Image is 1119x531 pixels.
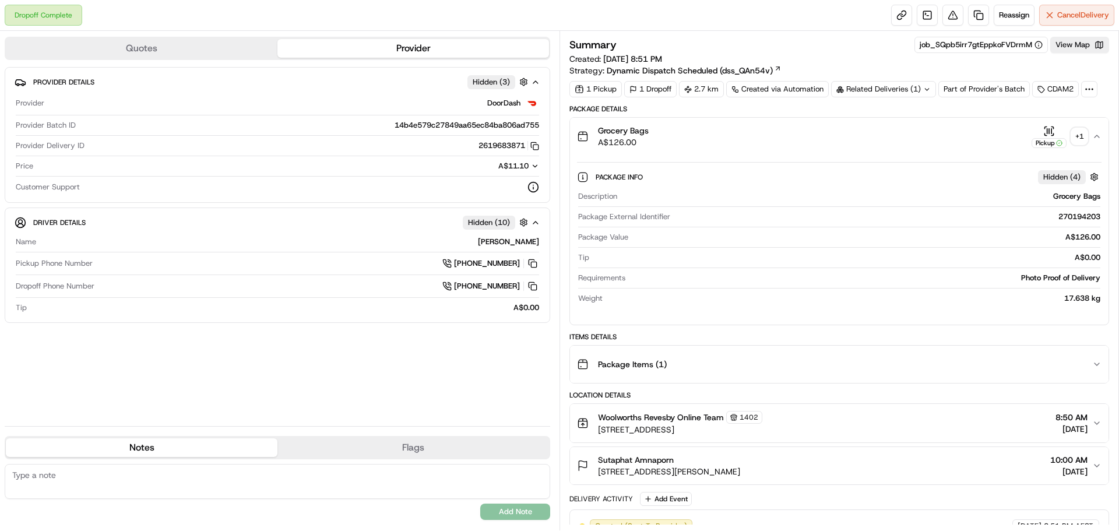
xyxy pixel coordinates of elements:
[395,120,539,131] span: 14b4e579c27849aa65ec84ba806ad755
[33,218,86,227] span: Driver Details
[473,77,510,87] span: Hidden ( 3 )
[437,161,539,171] button: A$11.10
[570,155,1109,325] div: Grocery BagsA$126.00Pickup+1
[569,391,1109,400] div: Location Details
[463,215,531,230] button: Hidden (10)
[578,293,603,304] span: Weight
[15,213,540,232] button: Driver DetailsHidden (10)
[598,424,762,435] span: [STREET_ADDRESS]
[16,182,80,192] span: Customer Support
[598,412,724,423] span: Woolworths Revesby Online Team
[603,54,662,64] span: [DATE] 8:51 PM
[569,53,662,65] span: Created:
[33,78,94,87] span: Provider Details
[622,191,1100,202] div: Grocery Bags
[569,40,617,50] h3: Summary
[454,281,520,291] span: [PHONE_NUMBER]
[525,96,539,110] img: doordash_logo_v2.png
[467,75,531,89] button: Hidden (3)
[598,136,649,148] span: A$126.00
[607,65,773,76] span: Dynamic Dispatch Scheduled (dss_QAn54v)
[454,258,520,269] span: [PHONE_NUMBER]
[578,191,617,202] span: Description
[679,81,724,97] div: 2.7 km
[1043,172,1081,182] span: Hidden ( 4 )
[1050,37,1109,53] button: View Map
[999,10,1029,20] span: Reassign
[1038,170,1102,184] button: Hidden (4)
[1032,125,1088,148] button: Pickup+1
[633,232,1100,242] div: A$126.00
[569,332,1109,342] div: Items Details
[31,303,539,313] div: A$0.00
[6,39,277,58] button: Quotes
[16,303,27,313] span: Tip
[1032,81,1079,97] div: CDAM2
[41,237,539,247] div: [PERSON_NAME]
[16,161,33,171] span: Price
[569,81,622,97] div: 1 Pickup
[442,280,539,293] a: [PHONE_NUMBER]
[570,346,1109,383] button: Package Items (1)
[570,447,1109,484] button: Sutaphat Amnaporn[STREET_ADDRESS][PERSON_NAME]10:00 AM[DATE]
[624,81,677,97] div: 1 Dropoff
[598,454,674,466] span: Sutaphat Amnaporn
[640,492,692,506] button: Add Event
[16,120,76,131] span: Provider Batch ID
[569,494,633,504] div: Delivery Activity
[598,466,740,477] span: [STREET_ADDRESS][PERSON_NAME]
[16,281,94,291] span: Dropoff Phone Number
[578,212,670,222] span: Package External Identifier
[1050,466,1088,477] span: [DATE]
[607,293,1100,304] div: 17.638 kg
[598,125,649,136] span: Grocery Bags
[740,413,758,422] span: 1402
[831,81,936,97] div: Related Deliveries (1)
[578,273,625,283] span: Requirements
[1057,10,1109,20] span: Cancel Delivery
[442,257,539,270] a: [PHONE_NUMBER]
[570,118,1109,155] button: Grocery BagsA$126.00Pickup+1
[569,104,1109,114] div: Package Details
[594,252,1100,263] div: A$0.00
[578,232,628,242] span: Package Value
[607,65,782,76] a: Dynamic Dispatch Scheduled (dss_QAn54v)
[478,140,539,151] button: 2619683871
[6,438,277,457] button: Notes
[1055,412,1088,423] span: 8:50 AM
[16,237,36,247] span: Name
[15,72,540,92] button: Provider DetailsHidden (3)
[726,81,829,97] a: Created via Automation
[468,217,510,228] span: Hidden ( 10 )
[16,140,85,151] span: Provider Delivery ID
[596,173,645,182] span: Package Info
[570,404,1109,442] button: Woolworths Revesby Online Team1402[STREET_ADDRESS]8:50 AM[DATE]
[277,39,549,58] button: Provider
[578,252,589,263] span: Tip
[1071,128,1088,145] div: + 1
[675,212,1100,222] div: 270194203
[569,65,782,76] div: Strategy:
[16,258,93,269] span: Pickup Phone Number
[1055,423,1088,435] span: [DATE]
[498,161,529,171] span: A$11.10
[630,273,1100,283] div: Photo Proof of Delivery
[1032,125,1067,148] button: Pickup
[994,5,1034,26] button: Reassign
[16,98,44,108] span: Provider
[1039,5,1114,26] button: CancelDelivery
[487,98,520,108] span: DoorDash
[1050,454,1088,466] span: 10:00 AM
[277,438,549,457] button: Flags
[598,358,667,370] span: Package Items ( 1 )
[1032,138,1067,148] div: Pickup
[920,40,1043,50] button: job_SQpb5irr7gtEppkoFVDrmM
